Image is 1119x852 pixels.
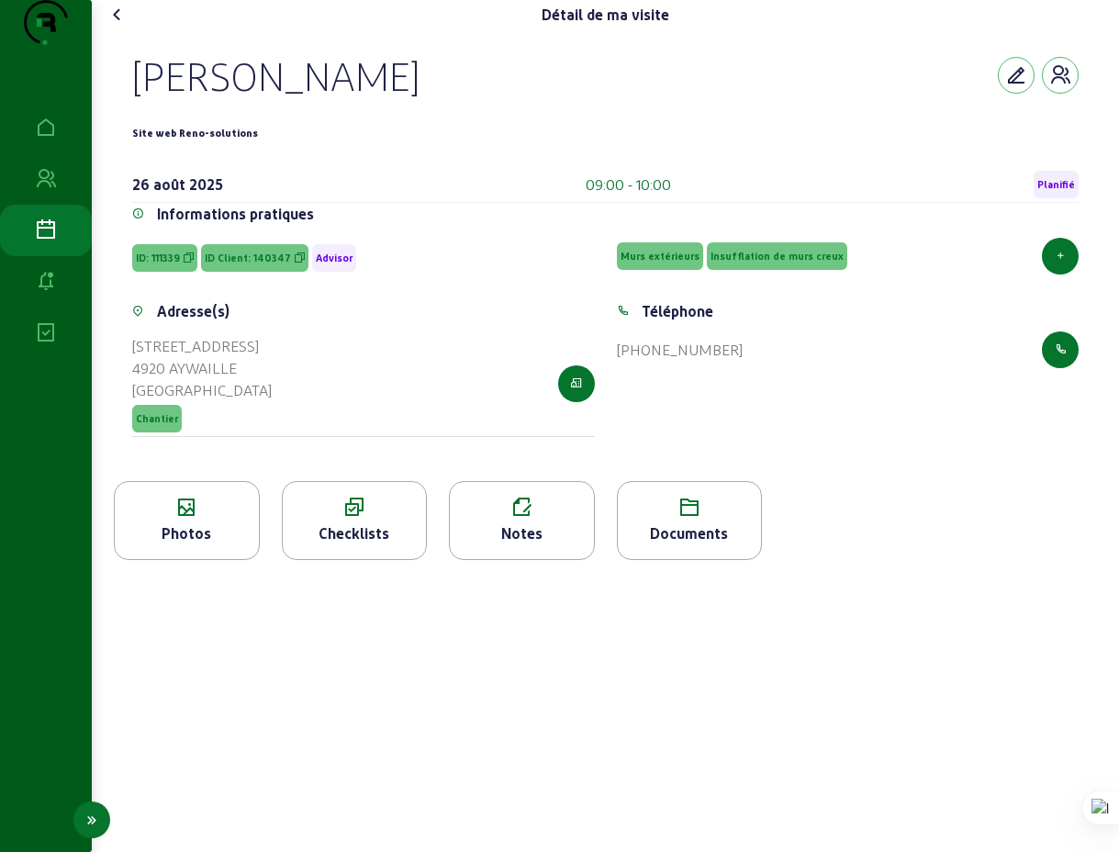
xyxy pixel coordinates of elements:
[316,252,352,264] span: Advisor
[132,51,420,99] div: [PERSON_NAME]
[115,522,259,544] div: Photos
[157,300,229,322] div: Adresse(s)
[617,339,743,361] div: [PHONE_NUMBER]
[132,174,223,196] div: 26 août 2025
[711,250,844,263] span: Insufflation de murs creux
[450,522,594,544] div: Notes
[542,4,669,26] div: Détail de ma visite
[618,522,762,544] div: Documents
[283,522,427,544] div: Checklists
[136,252,180,264] span: ID: 111339
[205,252,291,264] span: ID Client: 140347
[157,203,314,225] div: Informations pratiques
[586,174,671,196] div: 09:00 - 10:00
[1037,178,1075,191] span: Planifié
[642,300,713,322] div: Téléphone
[132,379,272,401] div: [GEOGRAPHIC_DATA]
[132,122,258,144] div: Site web Reno-solutions
[132,335,272,357] div: [STREET_ADDRESS]
[136,412,178,425] span: Chantier
[621,250,699,263] span: Murs extérieurs
[132,357,272,379] div: 4920 AYWAILLE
